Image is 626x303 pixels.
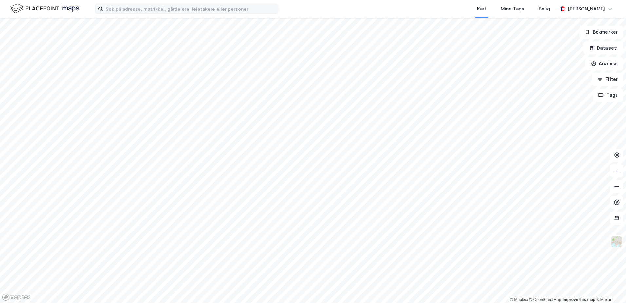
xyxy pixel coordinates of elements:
button: Filter [592,73,623,86]
div: Bolig [539,5,550,13]
button: Tags [593,89,623,102]
button: Analyse [585,57,623,70]
a: Mapbox homepage [2,293,31,301]
iframe: Chat Widget [593,272,626,303]
button: Bokmerker [579,26,623,39]
a: Mapbox [510,297,528,302]
img: logo.f888ab2527a4732fd821a326f86c7f29.svg [10,3,79,14]
button: Datasett [583,41,623,54]
div: [PERSON_NAME] [568,5,605,13]
img: Z [611,235,623,248]
a: OpenStreetMap [529,297,561,302]
a: Improve this map [563,297,595,302]
div: Mine Tags [501,5,524,13]
input: Søk på adresse, matrikkel, gårdeiere, leietakere eller personer [103,4,278,14]
div: Kart [477,5,486,13]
